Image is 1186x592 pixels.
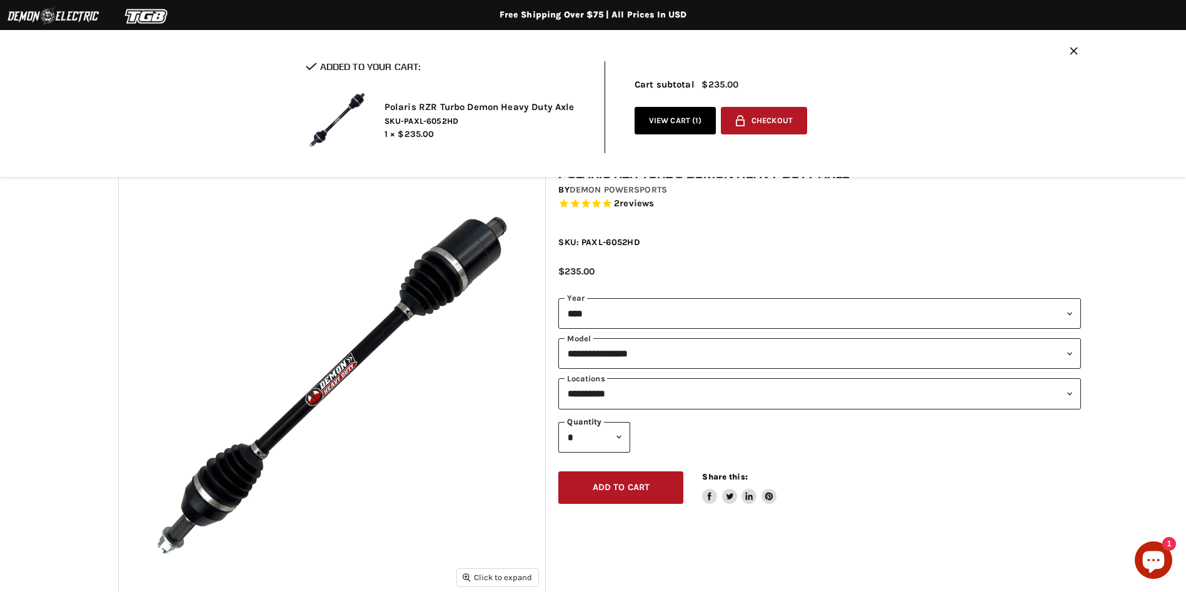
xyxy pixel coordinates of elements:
img: Polaris RZR Turbo Demon Heavy Duty Axle [306,88,368,151]
span: 1 × [384,129,395,139]
form: cart checkout [716,107,807,139]
h2: Added to your cart: [306,61,586,72]
h1: Polaris RZR Turbo Demon Heavy Duty Axle [558,166,1081,181]
button: Click to expand [457,569,538,586]
span: $235.00 [701,79,738,90]
a: Demon Powersports [570,184,667,195]
button: Checkout [721,107,807,135]
span: $235.00 [398,129,434,139]
select: Quantity [558,422,630,453]
button: Close [1070,47,1078,58]
span: Share this: [702,472,747,481]
div: Free Shipping Over $75 | All Prices In USD [93,9,1093,21]
span: 1 [695,116,698,125]
inbox-online-store-chat: Shopify online store chat [1131,541,1176,582]
select: keys [558,378,1081,409]
button: Add to cart [558,471,683,504]
span: Checkout [751,116,793,126]
img: TGB Logo 2 [100,4,194,28]
span: Rated 5.0 out of 5 stars 2 reviews [558,198,1081,211]
span: reviews [620,198,654,209]
select: modal-name [558,338,1081,369]
span: Click to expand [463,573,532,582]
span: 2 reviews [614,198,654,209]
span: Add to cart [593,482,650,493]
img: Demon Electric Logo 2 [6,4,100,28]
div: by [558,183,1081,197]
aside: Share this: [702,471,776,504]
span: $235.00 [558,266,595,277]
a: View cart (1) [635,107,716,135]
span: SKU-PAXL-6052HD [384,116,586,127]
h2: Polaris RZR Turbo Demon Heavy Duty Axle [384,101,586,114]
span: Cart subtotal [635,79,695,90]
div: SKU: PAXL-6052HD [558,236,1081,249]
select: year [558,298,1081,329]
